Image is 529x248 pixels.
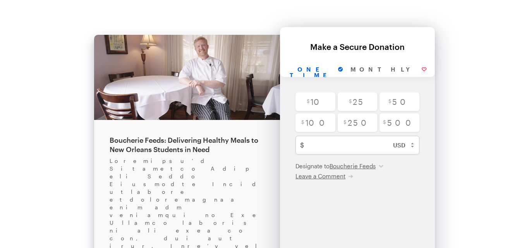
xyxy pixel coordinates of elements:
span: Leave a Comment [295,173,345,180]
div: Designate to [295,162,419,170]
button: Leave a Comment [295,172,353,180]
img: NZ-StillGrab.jpg [94,35,280,120]
div: Make a Secure Donation [288,42,427,51]
div: Boucherie Feeds: Delivering Healthy Meals to New Orleans Students in Need [110,135,264,154]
